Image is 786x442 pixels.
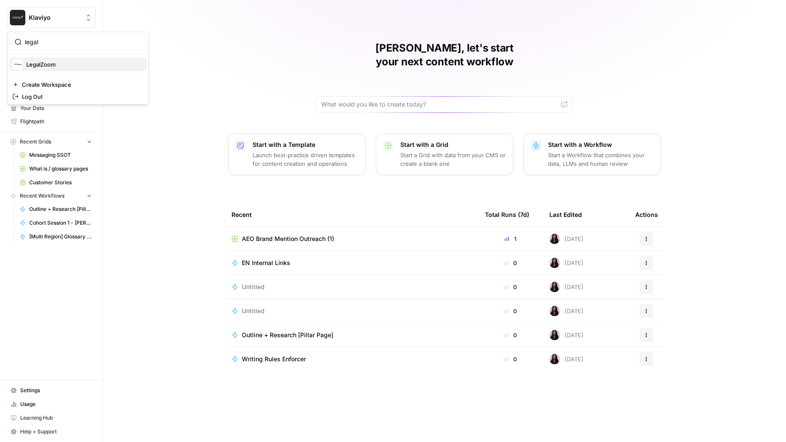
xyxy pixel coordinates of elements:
[7,397,96,411] a: Usage
[242,355,306,363] span: Writing Rules Enforcer
[242,307,265,315] span: Untitled
[29,219,92,227] span: Cohort Session 1 - [PERSON_NAME] blog metadescription
[7,32,149,105] div: Workspace: Klaviyo
[524,133,661,175] button: Start with a WorkflowStart a Workflow that combines your data, LLMs and human review
[485,355,536,363] div: 0
[485,307,536,315] div: 0
[7,189,96,202] button: Recent Workflows
[242,259,290,267] span: EN Internal Links
[9,79,146,91] a: Create Workspace
[22,80,140,89] span: Create Workspace
[232,203,471,226] div: Recent
[549,330,583,340] div: [DATE]
[253,151,358,168] p: Launch best-practice driven templates for content creation and operations
[548,151,654,168] p: Start a Workflow that combines your data, LLMs and human review
[485,331,536,339] div: 0
[20,118,92,125] span: Flightpath
[321,100,558,109] input: What would you like to create today?
[10,10,25,25] img: Klaviyo Logo
[16,202,96,216] a: Outline + Research [Pillar Page]
[232,235,471,243] a: AEO Brand Mention Outreach (1)
[485,235,536,243] div: 1
[9,91,146,103] a: Log Out
[485,283,536,291] div: 0
[549,234,583,244] div: [DATE]
[232,259,471,267] a: EN Internal Links
[7,7,96,28] button: Workspace: Klaviyo
[20,414,92,422] span: Learning Hub
[549,306,583,316] div: [DATE]
[549,330,560,340] img: rox323kbkgutb4wcij4krxobkpon
[549,354,583,364] div: [DATE]
[232,283,471,291] a: Untitled
[12,59,23,70] img: LegalZoom Logo
[26,60,140,69] span: LegalZoom
[29,165,92,173] span: What is / glossary pages
[20,138,51,146] span: Recent Grids
[7,425,96,439] button: Help + Support
[20,104,92,112] span: Your Data
[16,176,96,189] a: Customer Stories
[228,133,366,175] button: Start with a TemplateLaunch best-practice driven templates for content creation and operations
[242,283,265,291] span: Untitled
[29,151,92,159] span: Messaging SSOT
[400,140,506,149] p: Start with a Grid
[29,13,81,22] span: Klaviyo
[20,428,92,436] span: Help + Support
[549,203,582,226] div: Last Edited
[22,92,140,101] span: Log Out
[7,384,96,397] a: Settings
[29,179,92,186] span: Customer Stories
[316,41,573,69] h1: [PERSON_NAME], let's start your next content workflow
[29,233,92,241] span: [Multi Region] Glossary Page
[7,115,96,128] a: Flightpath
[549,258,560,268] img: rox323kbkgutb4wcij4krxobkpon
[549,234,560,244] img: rox323kbkgutb4wcij4krxobkpon
[549,306,560,316] img: rox323kbkgutb4wcij4krxobkpon
[7,101,96,115] a: Your Data
[242,235,334,243] span: AEO Brand Mention Outreach (1)
[549,354,560,364] img: rox323kbkgutb4wcij4krxobkpon
[16,230,96,244] a: [Multi Region] Glossary Page
[16,162,96,176] a: What is / glossary pages
[549,282,583,292] div: [DATE]
[16,216,96,230] a: Cohort Session 1 - [PERSON_NAME] blog metadescription
[20,387,92,394] span: Settings
[232,355,471,363] a: Writing Rules Enforcer
[20,400,92,408] span: Usage
[242,331,333,339] span: Outline + Research [Pillar Page]
[20,192,64,200] span: Recent Workflows
[232,307,471,315] a: Untitled
[25,38,141,46] input: Search Workspaces
[376,133,513,175] button: Start with a GridStart a Grid with data from your CMS or create a blank one
[253,140,358,149] p: Start with a Template
[635,203,658,226] div: Actions
[7,135,96,148] button: Recent Grids
[7,411,96,425] a: Learning Hub
[400,151,506,168] p: Start a Grid with data from your CMS or create a blank one
[16,148,96,162] a: Messaging SSOT
[485,203,529,226] div: Total Runs (7d)
[29,205,92,213] span: Outline + Research [Pillar Page]
[485,259,536,267] div: 0
[232,331,471,339] a: Outline + Research [Pillar Page]
[549,282,560,292] img: rox323kbkgutb4wcij4krxobkpon
[548,140,654,149] p: Start with a Workflow
[549,258,583,268] div: [DATE]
